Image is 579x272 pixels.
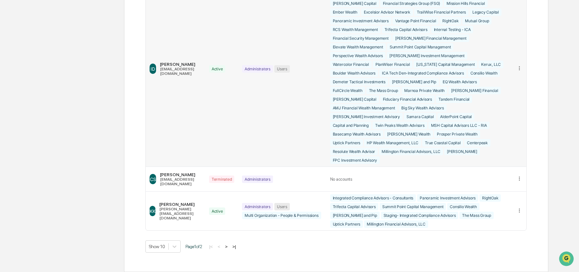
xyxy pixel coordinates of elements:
[393,17,438,25] div: Vantage Point Financial
[22,49,106,56] div: Start new chat
[387,43,454,51] div: Summit Point Capital Management
[110,51,118,59] button: Start new chat
[330,104,398,112] div: AMJ Financial Wealth Management
[380,203,446,210] div: Summit Point Capital Management
[209,207,226,215] div: Active
[361,8,413,16] div: Excelsior Advisor Network
[479,61,503,68] div: Kerux, LLC
[330,156,380,164] div: FPC Investment Advisory
[160,67,201,76] div: [EMAIL_ADDRESS][DOMAIN_NAME]
[330,17,391,25] div: Panoramic Investment Advisors
[402,87,447,94] div: Marnoa Private Wealth
[242,65,273,73] div: Administrators
[404,113,437,120] div: Samara Capital
[185,244,202,249] span: Page 1 of 2
[447,203,479,210] div: Consilio Wealth
[274,65,290,73] div: Users
[364,220,428,228] div: Millington Financial Advisors, LLC
[444,148,480,155] div: [PERSON_NAME]
[6,94,12,99] div: 🔎
[558,251,576,268] iframe: Open customer support
[379,148,443,155] div: Millington Financial Advisors, LLC
[330,203,378,210] div: Trifecta Capital Advisors
[44,79,83,90] a: 🗄️Attestations
[216,244,222,249] button: <
[330,220,363,228] div: Uptick Partners
[160,62,201,67] div: [PERSON_NAME]
[242,203,273,210] div: Administrators
[13,81,42,88] span: Preclearance
[209,65,226,73] div: Active
[330,8,360,16] div: Ember Wealth
[382,26,430,33] div: Trifecta Capital Advisors
[381,212,458,219] div: Staging- Integrated Compliance Advisors
[209,176,235,183] div: Terminated
[330,69,378,77] div: Boulder Wealth Advisors
[330,148,378,155] div: Resolute Wealth Advisor
[380,96,435,103] div: Fiduciary Financial Advisors
[384,130,433,138] div: [PERSON_NAME] Wealth
[389,78,439,86] div: [PERSON_NAME] and Pip
[53,81,80,88] span: Attestations
[330,194,416,202] div: Integrated Compliance Advisors - Consultants
[330,122,371,129] div: Capital and Planning
[330,52,386,59] div: Perspective Wealth Advisors
[440,17,461,25] div: RightOak
[230,244,238,249] button: >|
[6,49,18,61] img: 1746055101610-c473b297-6a78-478c-a979-82029cc54cd1
[414,8,468,16] div: TrailWise Financial Partners
[330,139,363,146] div: Uptick Partners
[151,66,155,72] span: ID
[373,122,427,129] div: Twin Peaks Wealth Advisors
[64,109,78,114] span: Pylon
[159,202,201,207] div: [PERSON_NAME]
[373,61,412,68] div: PlanWiser Financial
[366,87,401,94] div: The Mass Group
[330,61,372,68] div: Watercolor Financial
[13,94,41,100] span: Data Lookup
[462,17,491,25] div: Mutual Group
[434,130,480,138] div: Prosper Private Wealth
[330,87,365,94] div: FullCircle Wealth
[330,113,403,120] div: [PERSON_NAME] Investment Advisory
[330,43,386,51] div: Elevate Wealth Management
[436,96,472,103] div: Tandem Financial
[387,52,467,59] div: [PERSON_NAME] Investment Management
[399,104,446,112] div: Big Sky Wealth Advisors
[464,139,490,146] div: Centerpeak
[330,130,383,138] div: Basecamp Wealth Advisors
[468,69,500,77] div: Consilio Wealth
[330,212,380,219] div: [PERSON_NAME] and Pip
[160,177,201,186] div: [EMAIL_ADDRESS][DOMAIN_NAME]
[242,212,321,219] div: Multi Organization - People & Permissions
[4,91,43,103] a: 🔎Data Lookup
[6,14,118,24] p: How can we help?
[46,109,78,114] a: Powered byPylon
[479,194,501,202] div: RightOak
[150,208,155,214] span: KK
[223,244,229,249] button: >
[207,244,215,249] button: |<
[364,139,421,146] div: HP Wealth Management, LLC
[330,35,391,42] div: Financial Security Management
[448,87,500,94] div: [PERSON_NAME] Financial
[47,82,52,87] div: 🗄️
[330,78,388,86] div: Demeter Tactical Investments
[440,78,479,86] div: EQ Wealth Advisors
[379,69,467,77] div: ICA Tech Den-Integrated Compliance Advisors
[242,176,273,183] div: Administrators
[160,172,201,177] div: [PERSON_NAME]
[6,82,12,87] div: 🖐️
[150,176,156,182] span: CS
[422,139,463,146] div: True Coastal Capital
[22,56,82,61] div: We're available if you need us!
[4,79,44,90] a: 🖐️Preclearance
[414,61,477,68] div: [US_STATE] Capital Management
[330,96,379,103] div: [PERSON_NAME] Capital
[417,194,478,202] div: Panoramic Investment Advisors
[393,35,469,42] div: [PERSON_NAME] Financial Management
[330,177,509,182] div: No accounts
[437,113,474,120] div: AlderPoint Capital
